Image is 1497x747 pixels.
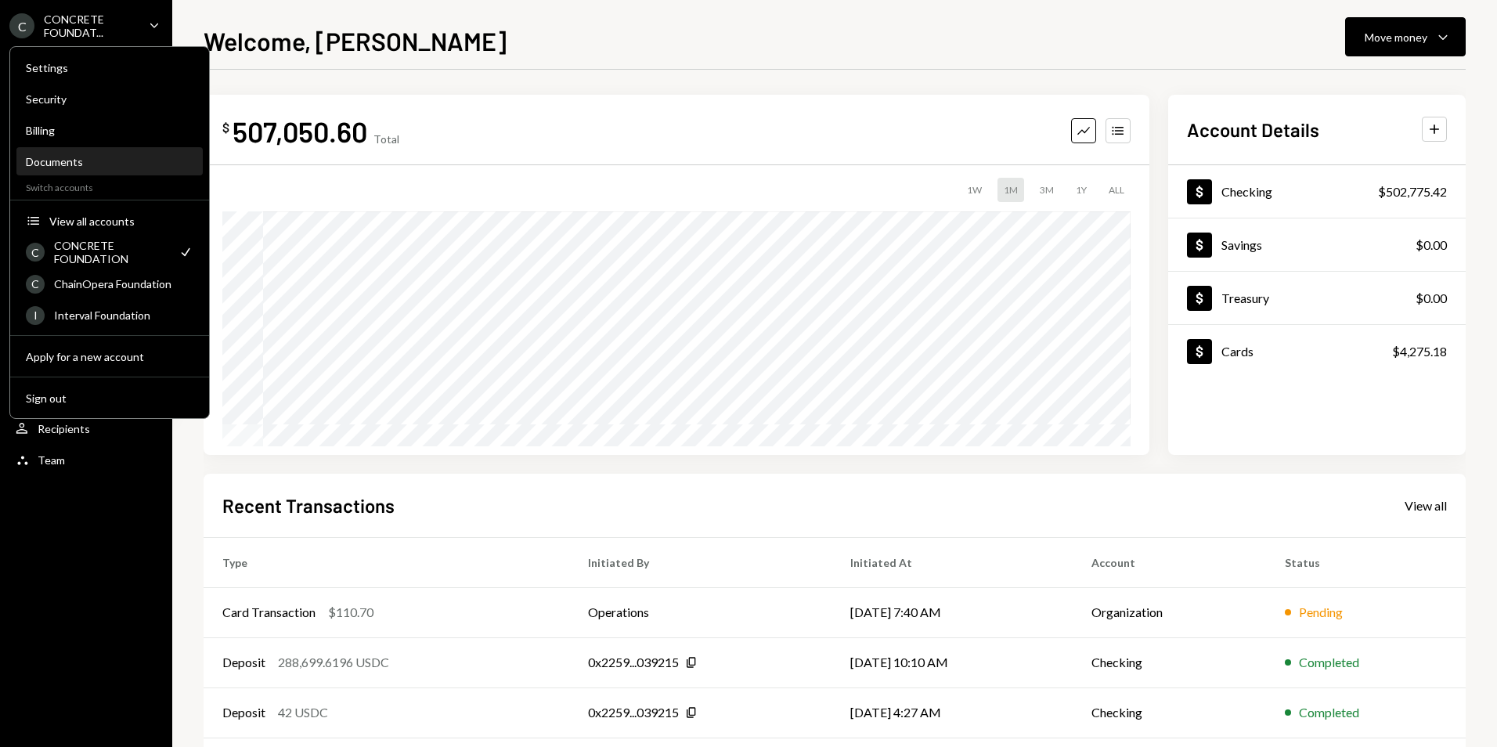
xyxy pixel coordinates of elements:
[1299,703,1359,722] div: Completed
[1345,17,1466,56] button: Move money
[569,537,831,587] th: Initiated By
[54,239,168,265] div: CONCRETE FOUNDATION
[278,703,328,722] div: 42 USDC
[1416,236,1447,254] div: $0.00
[26,275,45,294] div: C
[16,53,203,81] a: Settings
[38,422,90,435] div: Recipients
[1221,237,1262,252] div: Savings
[1187,117,1319,143] h2: Account Details
[831,537,1073,587] th: Initiated At
[1221,184,1272,199] div: Checking
[26,61,193,74] div: Settings
[222,603,316,622] div: Card Transaction
[9,446,163,474] a: Team
[1378,182,1447,201] div: $502,775.42
[997,178,1024,202] div: 1M
[26,155,193,168] div: Documents
[569,587,831,637] td: Operations
[1073,637,1267,687] td: Checking
[1221,290,1269,305] div: Treasury
[44,13,136,39] div: CONCRETE FOUNDAT...
[1299,653,1359,672] div: Completed
[222,120,229,135] div: $
[1168,272,1466,324] a: Treasury$0.00
[54,277,193,290] div: ChainOpera Foundation
[26,306,45,325] div: I
[1221,344,1254,359] div: Cards
[328,603,373,622] div: $110.70
[278,653,389,672] div: 288,699.6196 USDC
[1405,496,1447,514] a: View all
[26,350,193,363] div: Apply for a new account
[588,703,679,722] div: 0x2259...039215
[1070,178,1093,202] div: 1Y
[10,179,209,193] div: Switch accounts
[26,243,45,262] div: C
[233,114,367,149] div: 507,050.60
[1073,537,1267,587] th: Account
[1299,603,1343,622] div: Pending
[222,703,265,722] div: Deposit
[9,13,34,38] div: C
[204,537,569,587] th: Type
[26,392,193,405] div: Sign out
[54,309,193,322] div: Interval Foundation
[204,25,507,56] h1: Welcome, [PERSON_NAME]
[16,384,203,413] button: Sign out
[1392,342,1447,361] div: $4,275.18
[1168,165,1466,218] a: Checking$502,775.42
[961,178,988,202] div: 1W
[26,124,193,137] div: Billing
[1266,537,1466,587] th: Status
[49,215,193,228] div: View all accounts
[1102,178,1131,202] div: ALL
[16,85,203,113] a: Security
[16,116,203,144] a: Billing
[222,653,265,672] div: Deposit
[1073,687,1267,738] td: Checking
[1365,29,1427,45] div: Move money
[16,269,203,298] a: CChainOpera Foundation
[831,637,1073,687] td: [DATE] 10:10 AM
[831,587,1073,637] td: [DATE] 7:40 AM
[588,653,679,672] div: 0x2259...039215
[1405,498,1447,514] div: View all
[1033,178,1060,202] div: 3M
[38,453,65,467] div: Team
[16,207,203,236] button: View all accounts
[16,147,203,175] a: Documents
[1416,289,1447,308] div: $0.00
[16,343,203,371] button: Apply for a new account
[1168,218,1466,271] a: Savings$0.00
[26,92,193,106] div: Security
[222,493,395,518] h2: Recent Transactions
[9,414,163,442] a: Recipients
[373,132,399,146] div: Total
[1168,325,1466,377] a: Cards$4,275.18
[1073,587,1267,637] td: Organization
[16,301,203,329] a: IInterval Foundation
[831,687,1073,738] td: [DATE] 4:27 AM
